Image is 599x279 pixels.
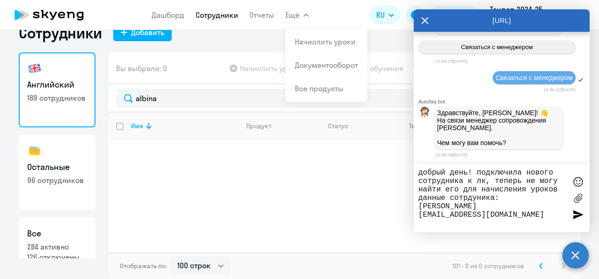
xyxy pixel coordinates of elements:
p: На связи менеджер сопровождения [PERSON_NAME]. Чем могу вам помочь? [437,117,561,147]
img: english [27,61,42,76]
h3: Остальные [27,161,87,173]
div: Текущий уровень [400,122,479,130]
span: Связаться с менеджером [496,74,573,81]
h1: Сотрудники [19,23,102,42]
a: Все продукты [295,84,343,93]
button: Связаться с менеджером [418,40,576,54]
button: Добавить [113,24,172,41]
img: bot avatar [419,107,431,120]
div: Имя [131,122,143,130]
div: Autofaq bot [418,99,590,104]
time: 12:54:29[DATE] [435,59,468,64]
button: Балансbalance [431,6,480,24]
textarea: добрый день! подключила нового сотрудника к лк, теперь не могу найти его для начисления уроков да... [418,169,566,228]
p: Здравствуйте, [PERSON_NAME]! 👋 [437,109,561,117]
h3: Английский [27,79,87,91]
a: Начислить уроки [295,37,356,46]
span: 101 - 0 из 0 сотрудников [453,262,524,270]
button: Ещё [285,6,309,24]
input: Поиск по имени, email, продукту или статусу [116,89,573,108]
div: Текущий уровень [409,122,462,130]
time: 12:54:32[DATE] [543,87,576,92]
span: Ещё [285,9,299,21]
time: 12:55:38[DATE] [435,152,468,157]
div: Статус [328,122,348,130]
p: 284 активно [27,242,87,252]
span: Вы выбрали: 0 [116,63,167,74]
span: RU [376,9,385,21]
img: others [27,143,42,158]
a: Остальные96 сотрудников [19,135,95,210]
p: Тендер 2024-25 Постоплата, [GEOGRAPHIC_DATA], ООО [490,4,577,26]
div: Добавить [131,27,164,38]
div: Имя [131,122,238,130]
span: Отображать по: [120,262,167,270]
button: Тендер 2024-25 Постоплата, [GEOGRAPHIC_DATA], ООО [485,4,591,26]
h3: Все [27,228,87,240]
div: Статус [328,122,392,130]
p: 96 сотрудников [27,175,87,185]
a: Английский189 сотрудников [19,52,95,127]
span: Связаться с менеджером [461,44,533,51]
a: Дашборд [152,10,184,20]
a: Документооборот [295,60,358,70]
div: Продукт [246,122,320,130]
a: Отчеты [249,10,274,20]
p: 189 сотрудников [27,93,87,103]
button: RU [370,6,401,24]
a: Сотрудники [196,10,238,20]
label: Лимит 10 файлов [571,191,585,205]
div: Продукт [246,122,271,130]
p: 126 отключены [27,252,87,262]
